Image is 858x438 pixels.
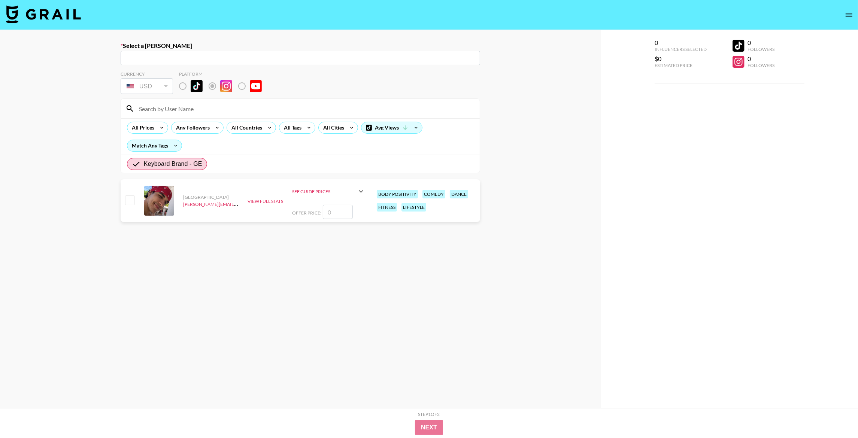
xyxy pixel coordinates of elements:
a: [PERSON_NAME][EMAIL_ADDRESS][PERSON_NAME][DOMAIN_NAME] [183,200,330,207]
div: $0 [655,55,707,63]
img: Grail Talent [6,5,81,23]
div: See Guide Prices [292,189,357,194]
div: dance [450,190,468,198]
label: Select a [PERSON_NAME] [121,42,480,49]
div: Currency is locked to USD [121,77,173,95]
button: View Full Stats [248,198,283,204]
div: fitness [377,203,397,212]
div: Match Any Tags [127,140,182,151]
div: 0 [655,39,707,46]
div: Followers [748,46,774,52]
input: 0 [323,205,353,219]
img: TikTok [191,80,203,92]
button: open drawer [842,7,857,22]
div: lifestyle [401,203,426,212]
div: Platform [179,71,268,77]
img: Instagram [220,80,232,92]
span: Keyboard Brand - GE [144,159,202,168]
div: All Cities [319,122,346,133]
div: comedy [422,190,445,198]
div: Estimated Price [655,63,707,68]
div: See Guide Prices [292,182,366,200]
div: List locked to Instagram. [179,78,268,94]
button: Next [415,420,443,435]
div: [GEOGRAPHIC_DATA] [183,194,239,200]
div: Followers [748,63,774,68]
div: Influencers Selected [655,46,707,52]
input: Search by User Name [134,103,475,115]
div: Step 1 of 2 [418,411,440,417]
div: 0 [748,55,774,63]
div: All Prices [127,122,156,133]
div: body positivity [377,190,418,198]
div: All Tags [279,122,303,133]
div: Currency [121,71,173,77]
div: Avg Views [361,122,422,133]
div: 0 [748,39,774,46]
div: Any Followers [172,122,211,133]
span: Offer Price: [292,210,321,216]
div: All Countries [227,122,264,133]
div: USD [122,80,172,93]
img: YouTube [250,80,262,92]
